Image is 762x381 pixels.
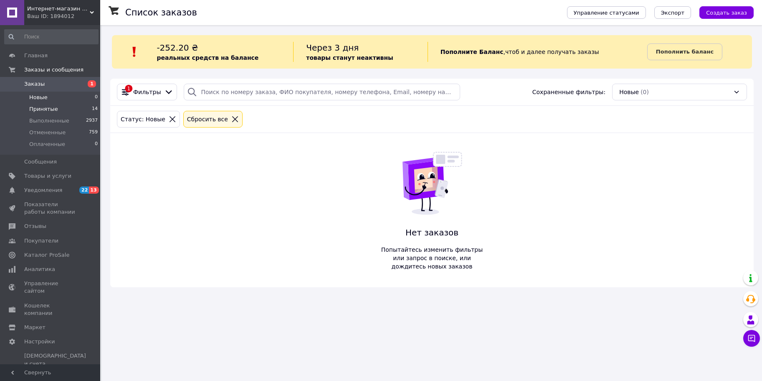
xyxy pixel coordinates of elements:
button: Управление статусами [567,6,646,19]
span: (0) [640,89,649,95]
span: Заказы [24,80,45,88]
span: Нет заказов [377,227,487,239]
span: Заказы и сообщения [24,66,84,74]
span: Экспорт [661,10,684,16]
button: Чат с покупателем [743,330,760,347]
span: Сохраненные фильтры: [532,88,605,96]
span: 1 [88,80,96,87]
b: Пополнить баланс [656,49,714,55]
a: Пополнить баланс [647,43,722,60]
span: 14 [92,105,98,113]
div: Статус: Новые [119,115,167,124]
span: Сообщения [24,158,57,166]
span: Управление сайтом [24,280,77,295]
h1: Список заказов [125,8,197,18]
span: Отзывы [24,222,46,230]
span: 0 [95,141,98,148]
span: Показатели работы компании [24,201,77,216]
span: 2937 [86,117,98,125]
span: Отмененные [29,129,66,136]
button: Экспорт [654,6,691,19]
span: -252.20 ₴ [157,43,198,53]
span: Принятые [29,105,58,113]
input: Поиск по номеру заказа, ФИО покупателя, номеру телефона, Email, номеру накладной [184,84,460,100]
div: Ваш ID: 1894012 [27,13,100,20]
b: Пополните Баланс [440,49,504,55]
span: Создать заказ [706,10,747,16]
input: Поиск [4,29,99,44]
span: Товары и услуги [24,172,71,180]
span: 0 [95,94,98,101]
span: 759 [89,129,98,136]
span: Выполненные [29,117,69,125]
span: Настройки [24,338,55,345]
span: 22 [79,187,89,194]
span: Главная [24,52,48,59]
span: Уведомления [24,187,62,194]
span: Попытайтесь изменить фильтры или запрос в поиске, или дождитесь новых заказов [377,245,487,271]
button: Создать заказ [699,6,754,19]
span: Каталог ProSale [24,251,69,259]
div: , чтоб и далее получать заказы [428,42,647,62]
span: Управление статусами [574,10,639,16]
span: Фильтры [133,88,161,96]
b: товары станут неактивны [306,54,393,61]
span: Новые [619,88,639,96]
div: Сбросить все [185,115,230,124]
span: Новые [29,94,48,101]
span: 13 [89,187,99,194]
span: Покупатели [24,237,58,245]
span: Интернет-магазин "Текстиль-сток" [27,5,90,13]
b: реальных средств на балансе [157,54,258,61]
img: :exclamation: [128,46,141,58]
span: Аналитика [24,266,55,273]
span: Через 3 дня [306,43,359,53]
span: Кошелек компании [24,302,77,317]
a: Создать заказ [691,9,754,15]
span: Оплаченные [29,141,65,148]
span: Маркет [24,324,46,331]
